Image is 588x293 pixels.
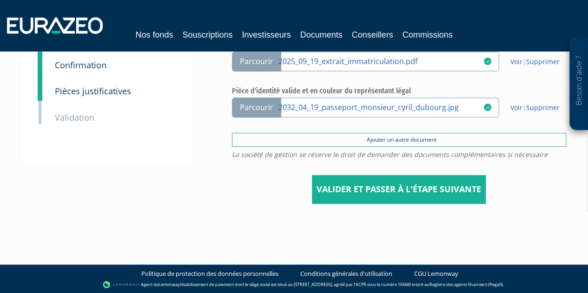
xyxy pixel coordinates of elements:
[159,281,180,287] a: Lemonway
[352,28,393,41] a: Conseillers
[55,85,131,97] small: Pièces justificatives
[7,17,103,34] img: 1732889491-logotype_eurazeo_blanc_rvb.png
[141,269,278,278] a: Politique de protection des données personnelles
[232,133,566,147] a: Ajouter un autre document
[510,57,522,66] a: Voir
[484,58,491,65] i: 19/09/2025 16:03
[278,102,492,111] a: 2032_04_19_passeport_monsieur_cyril_dubourg.jpg
[278,56,492,65] a: 2025_09_19_extrait_immatriculation.pdf
[232,52,281,72] span: Parcourir
[182,28,232,41] a: Souscriptions
[135,28,173,41] a: Nos fonds
[55,59,106,71] small: Confirmation
[232,151,566,158] span: La société de gestion se réserve le droit de demander des documents complémentaires si nécessaire
[510,103,560,112] span: |
[414,269,458,278] a: CGU Lemonway
[300,269,392,278] a: Conditions générales d'utilisation
[526,103,560,112] a: Supprimer
[312,175,486,204] input: Valider et passer à l'étape suivante
[103,280,139,289] img: logo-lemonway.png
[403,28,453,41] a: Commissions
[300,28,343,41] a: Documents
[429,281,503,287] a: Registre des agents financiers (Regafi)
[484,104,491,111] i: 19/09/2025 16:04
[38,72,42,101] a: 4
[526,57,560,66] a: Supprimer
[55,112,94,123] small: Validation
[9,280,579,289] div: - Agent de (établissement de paiement dont le siège social est situé au [STREET_ADDRESS], agréé p...
[38,46,42,75] a: 3
[232,87,566,95] h6: Pièce d'identité valide et en couleur du représentant légal
[510,103,522,112] a: Voir
[242,28,291,41] a: Investisseurs
[510,57,560,66] span: |
[574,42,584,126] p: Besoin d'aide ?
[232,98,281,117] span: Parcourir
